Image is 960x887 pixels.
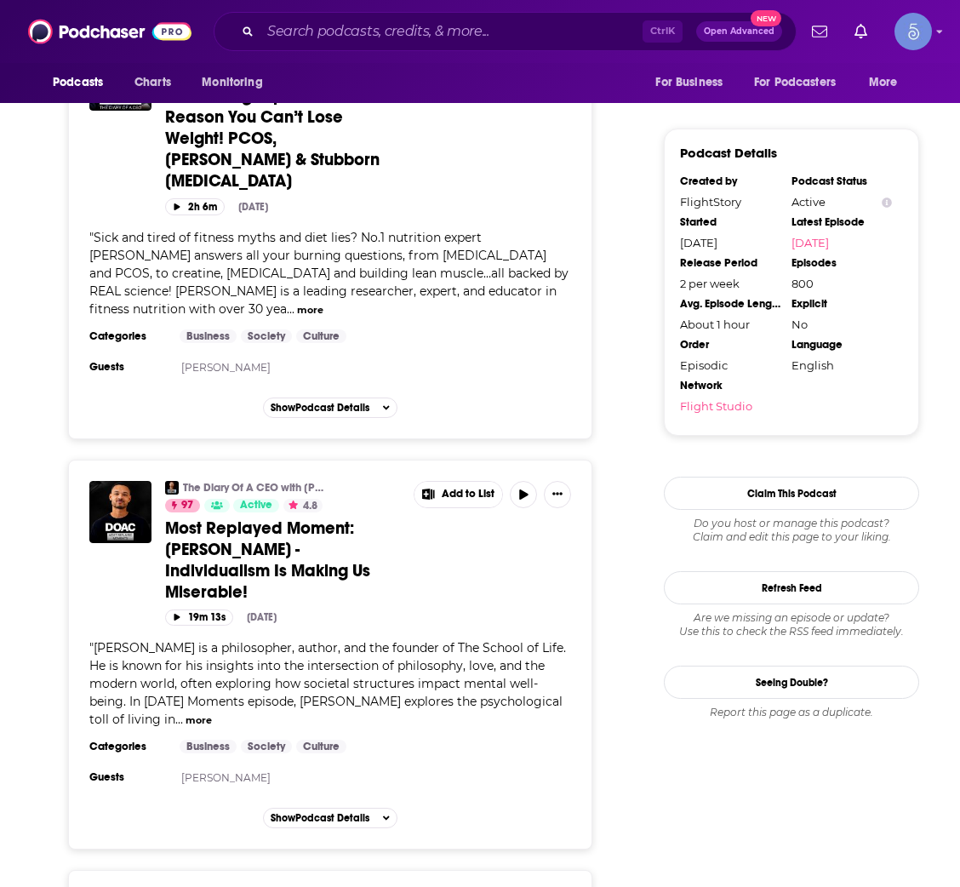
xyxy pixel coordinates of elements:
[165,609,233,626] button: 19m 13s
[181,361,271,374] a: [PERSON_NAME]
[664,517,919,544] div: Claim and edit this page to your liking.
[180,329,237,343] a: Business
[664,571,919,604] button: Refresh Feed
[175,712,183,727] span: ...
[238,201,268,213] div: [DATE]
[53,71,103,94] span: Podcasts
[89,640,566,727] span: [PERSON_NAME] is a philosopher, author, and the founder of The School of Life. He is known for hi...
[263,398,397,418] button: ShowPodcast Details
[89,230,569,317] span: "
[202,71,262,94] span: Monitoring
[664,611,919,638] div: Are we missing an episode or update? Use this to check the RSS feed immediately.
[180,740,237,753] a: Business
[680,256,780,270] div: Release Period
[165,518,401,603] a: Most Replayed Moment: [PERSON_NAME] - Individualism Is Making Us Miserable!
[680,379,780,392] div: Network
[655,71,723,94] span: For Business
[442,488,494,501] span: Add to List
[241,329,292,343] a: Society
[165,85,401,192] a: Fat Burning Expert: The Real Reason You Can’t Lose Weight! PCOS, [PERSON_NAME] & Stubborn [MEDICA...
[791,318,892,331] div: No
[89,481,151,543] img: Most Replayed Moment: Alain de Botton - Individualism Is Making Us Miserable!
[181,771,271,784] a: [PERSON_NAME]
[89,360,166,374] h3: Guests
[680,277,780,290] div: 2 per week
[89,640,566,727] span: "
[680,318,780,331] div: About 1 hour
[664,706,919,719] div: Report this page as a duplicate.
[696,21,782,42] button: Open AdvancedNew
[882,196,892,209] button: Show Info
[894,13,932,50] img: User Profile
[643,20,683,43] span: Ctrl K
[848,17,874,46] a: Show notifications dropdown
[260,18,643,45] input: Search podcasts, credits, & more...
[233,499,279,512] a: Active
[297,303,323,318] button: more
[643,66,744,99] button: open menu
[680,215,780,229] div: Started
[664,517,919,530] span: Do you host or manage this podcast?
[544,481,571,508] button: Show More Button
[41,66,125,99] button: open menu
[791,256,892,270] div: Episodes
[247,611,277,623] div: [DATE]
[287,301,294,317] span: ...
[791,338,892,352] div: Language
[165,518,370,603] span: Most Replayed Moment: [PERSON_NAME] - Individualism Is Making Us Miserable!
[271,812,369,824] span: Show Podcast Details
[791,277,892,290] div: 800
[791,195,892,209] div: Active
[894,13,932,50] button: Show profile menu
[134,71,171,94] span: Charts
[791,297,892,311] div: Explicit
[214,12,797,51] div: Search podcasts, credits, & more...
[28,15,191,48] a: Podchaser - Follow, Share and Rate Podcasts
[296,329,346,343] a: Culture
[296,740,346,753] a: Culture
[165,198,225,215] button: 2h 6m
[805,17,834,46] a: Show notifications dropdown
[165,499,200,512] a: 97
[123,66,181,99] a: Charts
[271,402,369,414] span: Show Podcast Details
[791,236,892,249] a: [DATE]
[664,477,919,510] button: Claim This Podcast
[791,358,892,372] div: English
[754,71,836,94] span: For Podcasters
[704,27,774,36] span: Open Advanced
[283,499,323,512] button: 4.8
[89,740,166,753] h3: Categories
[190,66,284,99] button: open menu
[791,215,892,229] div: Latest Episode
[791,175,892,188] div: Podcast Status
[680,399,780,413] a: Flight Studio
[680,338,780,352] div: Order
[414,482,503,507] button: Show More Button
[241,740,292,753] a: Society
[869,71,898,94] span: More
[680,297,780,311] div: Avg. Episode Length
[89,230,569,317] span: Sick and tired of fitness myths and diet lies? No.1 nutrition expert [PERSON_NAME] answers all yo...
[751,10,781,26] span: New
[240,497,272,514] span: Active
[680,358,780,372] div: Episodic
[680,175,780,188] div: Created by
[263,808,397,828] button: ShowPodcast Details
[857,66,919,99] button: open menu
[89,770,166,784] h3: Guests
[186,713,212,728] button: more
[664,666,919,699] a: Seeing Double?
[183,481,323,495] a: The Diary Of A CEO with [PERSON_NAME]
[743,66,860,99] button: open menu
[181,497,193,514] span: 97
[165,85,382,192] span: Fat Burning Expert: The Real Reason You Can’t Lose Weight! PCOS, [PERSON_NAME] & Stubborn [MEDICA...
[89,329,166,343] h3: Categories
[680,195,780,209] div: FlightStory
[680,236,780,249] div: [DATE]
[894,13,932,50] span: Logged in as Spiral5-G1
[680,145,777,161] h3: Podcast Details
[165,481,179,495] img: The Diary Of A CEO with Steven Bartlett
